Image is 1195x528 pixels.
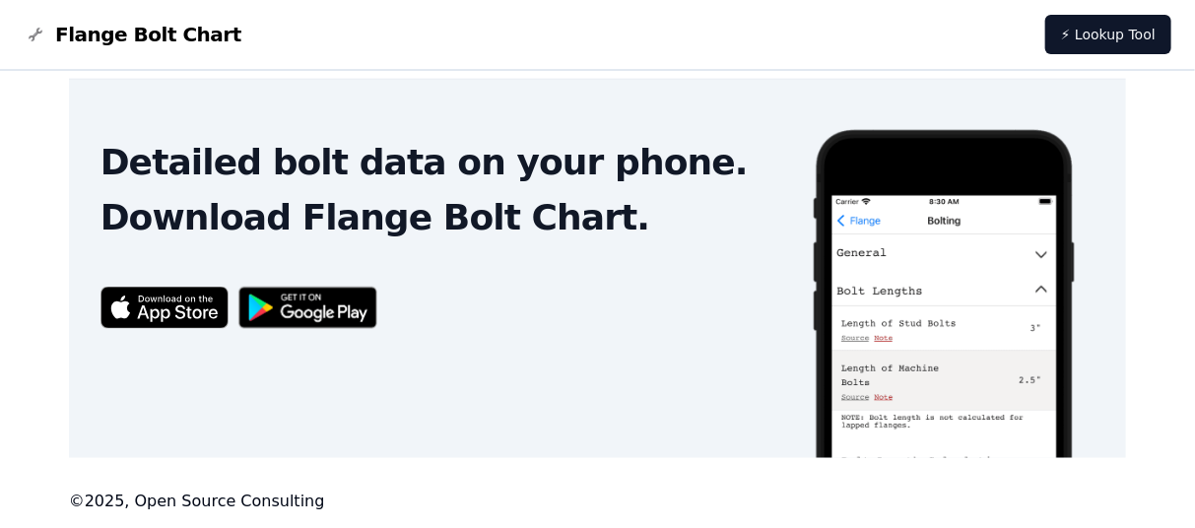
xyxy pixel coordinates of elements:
[100,198,779,237] h2: Download Flange Bolt Chart.
[100,143,779,182] h2: Detailed bolt data on your phone.
[100,287,229,329] img: App Store badge for the Flange Bolt Chart app
[1045,15,1171,54] a: ⚡ Lookup Tool
[229,277,388,339] img: Get it on Google Play
[24,23,47,46] img: Flange Bolt Chart Logo
[69,490,1127,513] footer: © 2025 , Open Source Consulting
[24,21,241,48] a: Flange Bolt Chart LogoFlange Bolt Chart
[55,21,241,48] span: Flange Bolt Chart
